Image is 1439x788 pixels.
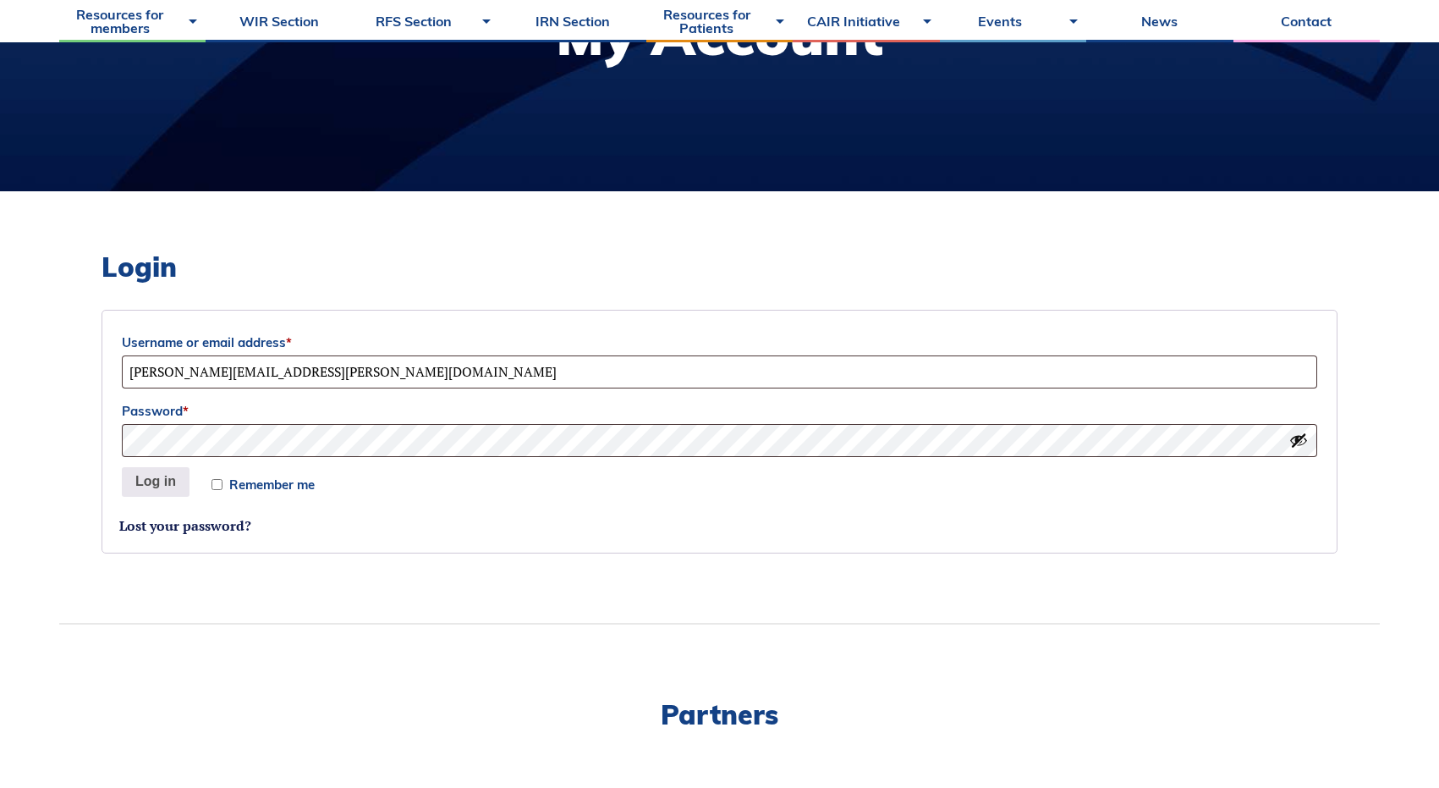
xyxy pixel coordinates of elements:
[122,467,189,498] button: Log in
[1289,431,1308,449] button: Show password
[122,330,1317,355] label: Username or email address
[59,701,1380,728] h2: Partners
[122,399,1317,424] label: Password
[102,251,1337,283] h2: Login
[229,478,315,491] span: Remember me
[119,516,251,535] a: Lost your password?
[556,6,883,63] h1: My Account
[211,479,222,490] input: Remember me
